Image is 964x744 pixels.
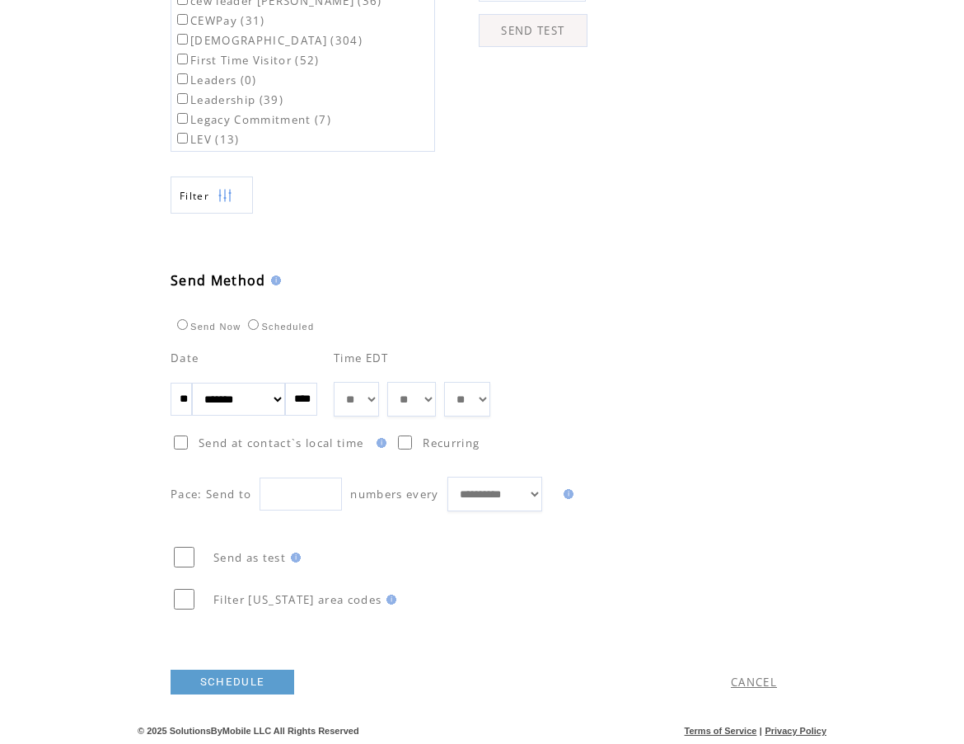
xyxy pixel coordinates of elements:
[244,322,314,332] label: Scheduled
[174,13,265,28] label: CEWPay (31)
[171,670,294,695] a: SCHEDULE
[350,487,438,501] span: numbers every
[177,113,188,124] input: Legacy Commitment (7)
[381,595,396,605] img: help.gif
[174,53,320,68] label: First Time Visitor (52)
[177,73,188,84] input: Leaders (0)
[173,322,241,332] label: Send Now
[171,351,199,365] span: Date
[174,132,240,147] label: LEV (13)
[765,726,826,736] a: Privacy Policy
[334,351,389,365] span: Time EDT
[213,550,286,565] span: Send as test
[199,436,363,450] span: Send at contact`s local time
[174,33,363,48] label: [DEMOGRAPHIC_DATA] (304)
[174,112,331,127] label: Legacy Commitment (7)
[177,34,188,45] input: [DEMOGRAPHIC_DATA] (304)
[213,592,381,607] span: Filter [US_STATE] area codes
[171,271,266,290] span: Send Method
[248,319,259,330] input: Scheduled
[479,14,587,47] a: SEND TEST
[372,438,386,448] img: help.gif
[266,275,281,285] img: help.gif
[177,319,188,330] input: Send Now
[174,92,283,107] label: Leadership (39)
[177,133,188,144] input: LEV (13)
[180,189,209,203] span: Show filters
[177,93,188,104] input: Leadership (39)
[138,726,359,736] span: © 2025 SolutionsByMobile LLC All Rights Reserved
[218,177,232,214] img: filters.png
[423,436,480,450] span: Recurring
[177,54,188,64] input: First Time Visitor (52)
[559,489,573,499] img: help.gif
[177,14,188,25] input: CEWPay (31)
[760,726,762,736] span: |
[685,726,757,736] a: Terms of Service
[286,553,301,563] img: help.gif
[731,675,777,690] a: CANCEL
[174,73,257,87] label: Leaders (0)
[171,487,251,501] span: Pace: Send to
[171,177,253,214] a: Filter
